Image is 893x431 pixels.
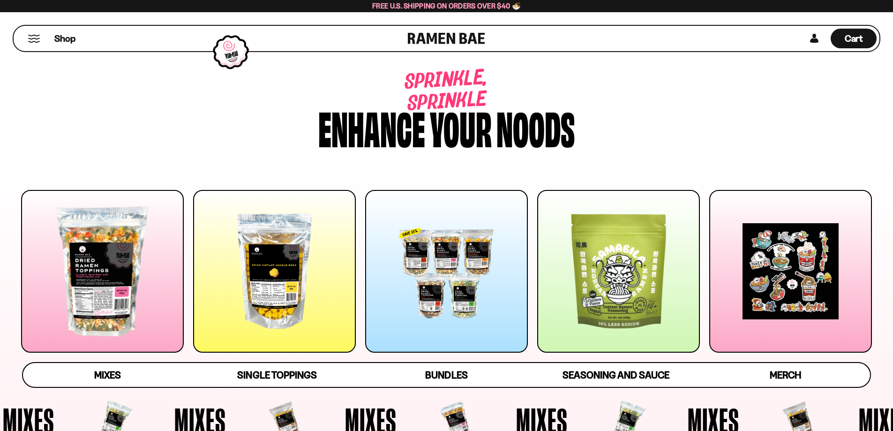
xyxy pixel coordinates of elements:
[192,363,361,387] a: Single Toppings
[770,369,801,381] span: Merch
[701,363,870,387] a: Merch
[237,369,316,381] span: Single Toppings
[425,369,467,381] span: Bundles
[318,105,425,149] div: Enhance
[531,363,700,387] a: Seasoning and Sauce
[54,29,75,48] a: Shop
[28,35,40,43] button: Mobile Menu Trigger
[372,1,521,10] span: Free U.S. Shipping on Orders over $40 🍜
[23,363,192,387] a: Mixes
[362,363,531,387] a: Bundles
[831,26,877,51] div: Cart
[94,369,121,381] span: Mixes
[563,369,669,381] span: Seasoning and Sauce
[54,32,75,45] span: Shop
[496,105,575,149] div: noods
[430,105,492,149] div: your
[845,33,863,44] span: Cart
